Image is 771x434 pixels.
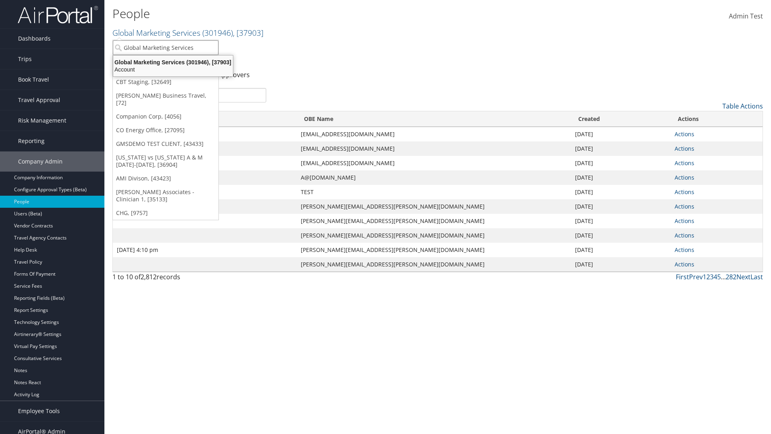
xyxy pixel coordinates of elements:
span: ( 301946 ) [202,27,233,38]
td: TEST [297,185,571,199]
td: [DATE] [571,228,671,243]
div: Account [108,66,238,73]
span: Travel Approval [18,90,60,110]
div: 1 to 10 of records [112,272,266,286]
td: [DATE] [571,170,671,185]
a: Actions [675,145,694,152]
a: Prev [689,272,703,281]
td: [DATE] [571,199,671,214]
span: 2,812 [141,272,157,281]
a: [PERSON_NAME] Business Travel, [72] [113,89,218,110]
a: CBT Staging, [32649] [113,75,218,89]
span: , [ 37903 ] [233,27,263,38]
td: A@[DOMAIN_NAME] [297,170,571,185]
td: [DATE] 4:10 pm [113,243,297,257]
a: AMI Divison, [43423] [113,172,218,185]
a: 1 [703,272,706,281]
a: [US_STATE] vs [US_STATE] A & M [DATE]-[DATE], [36904] [113,151,218,172]
td: [DATE] [571,156,671,170]
a: Global Marketing Services [112,27,263,38]
span: Book Travel [18,70,49,90]
td: [DATE] [571,141,671,156]
a: 282 [726,272,736,281]
td: [DATE] [571,127,671,141]
a: Actions [675,246,694,254]
a: 2 [706,272,710,281]
td: [EMAIL_ADDRESS][DOMAIN_NAME] [297,156,571,170]
a: Table Actions [722,102,763,111]
a: Next [736,272,751,281]
a: Approvers [218,70,250,79]
td: [PERSON_NAME][EMAIL_ADDRESS][PERSON_NAME][DOMAIN_NAME] [297,214,571,228]
a: Actions [675,188,694,196]
a: 4 [714,272,717,281]
span: Admin Test [729,12,763,20]
span: … [721,272,726,281]
a: Actions [675,130,694,138]
a: Last [751,272,763,281]
td: [DATE] [571,243,671,257]
td: [DATE] [571,185,671,199]
img: airportal-logo.png [18,5,98,24]
td: [DATE] [571,257,671,272]
a: GMSDEMO TEST CLIENT, [43433] [113,137,218,151]
a: First [676,272,689,281]
a: [PERSON_NAME] Associates - Clinician 1, [35133] [113,185,218,206]
span: Employee Tools [18,401,60,421]
td: [PERSON_NAME][EMAIL_ADDRESS][PERSON_NAME][DOMAIN_NAME] [297,243,571,257]
a: Actions [675,231,694,239]
div: Global Marketing Services (301946), [37903] [108,59,238,66]
th: Actions [671,111,763,127]
a: CHG, [9757] [113,206,218,220]
span: Trips [18,49,32,69]
a: Actions [675,217,694,225]
th: Created: activate to sort column ascending [571,111,671,127]
td: [PERSON_NAME][EMAIL_ADDRESS][PERSON_NAME][DOMAIN_NAME] [297,257,571,272]
td: [PERSON_NAME][EMAIL_ADDRESS][PERSON_NAME][DOMAIN_NAME] [297,199,571,214]
span: Risk Management [18,111,66,131]
span: Dashboards [18,29,51,49]
a: Actions [675,260,694,268]
a: Actions [675,174,694,181]
span: Company Admin [18,151,63,172]
a: Actions [675,159,694,167]
span: Reporting [18,131,45,151]
th: OBE Name: activate to sort column ascending [297,111,571,127]
a: 5 [717,272,721,281]
a: CO Energy Office, [27095] [113,123,218,137]
td: [PERSON_NAME][EMAIL_ADDRESS][PERSON_NAME][DOMAIN_NAME] [297,228,571,243]
td: [EMAIL_ADDRESS][DOMAIN_NAME] [297,141,571,156]
a: Admin Test [729,4,763,29]
td: [DATE] [571,214,671,228]
a: 3 [710,272,714,281]
td: [EMAIL_ADDRESS][DOMAIN_NAME] [297,127,571,141]
h1: People [112,5,546,22]
a: Actions [675,203,694,210]
a: Companion Corp, [4056] [113,110,218,123]
input: Search Accounts [113,40,218,55]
